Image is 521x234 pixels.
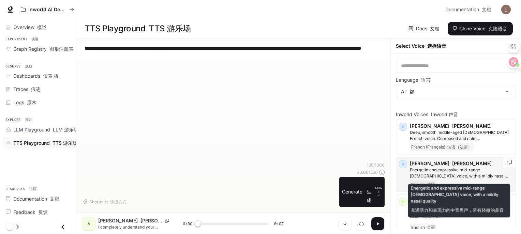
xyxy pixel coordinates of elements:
span: Traces [13,85,41,93]
p: Deep, smooth middle-aged male French voice. Composed and calm [410,129,513,142]
a: Logs [3,96,73,108]
div: All 都 [396,85,516,98]
a: Graph Registry [3,43,76,55]
a: LLM Playground [3,124,81,136]
div: A [83,218,94,229]
h1: TTS Playground [85,22,191,35]
img: User avatar [501,5,511,14]
font: 仪表 板 [43,73,59,79]
a: Documentation 文档 [443,3,496,16]
button: Copy Voice ID [162,219,172,223]
span: Dark mode toggle [6,223,13,230]
font: 图形注册表 [49,46,73,52]
a: Traces [3,83,73,95]
font: 概述 [37,24,47,30]
span: Documentation [445,5,491,14]
p: [PERSON_NAME] [98,217,162,224]
button: Inspect [355,217,368,231]
span: 0:07 [274,220,284,227]
button: Download audio [338,217,352,231]
p: I completely understand your frustration with this situation. Let me look into your account detai... [98,224,173,230]
font: [PERSON_NAME] [140,218,180,223]
font: 法语（法语） [447,144,472,150]
a: Overview [3,21,73,33]
font: 痕迹 [31,86,41,92]
font: 英语 [427,225,435,230]
font: 实验 [32,37,39,41]
font: 资源 [29,187,36,191]
font: 文档 [482,6,491,12]
span: Overview [13,24,47,31]
div: Energetic and expressive mid-range [DEMOGRAPHIC_DATA] voice, with a mildly nasal quality [408,184,510,218]
button: User avatar [499,3,513,16]
span: English [410,223,436,232]
button: Clone Voice 克隆语音 [448,22,513,35]
font: 观察 [25,64,32,68]
font: 探讨 [25,118,32,122]
font: TTS 游乐场 [53,140,77,146]
p: Inworld Voices [396,112,516,117]
font: 原木 [27,99,36,105]
font: TTS 游乐场 [149,24,191,33]
font: 生成 [367,189,371,203]
font: 都 [409,89,414,94]
font: 语言 [421,77,431,83]
p: [PERSON_NAME] [410,123,513,129]
a: Feedback [3,206,73,218]
font: 快捷方式 [110,199,126,204]
button: Copy Voice ID [506,160,513,165]
p: [PERSON_NAME] [410,160,513,167]
p: ⏎ [375,186,382,198]
font: 克隆语音 [488,26,507,31]
font: [PERSON_NAME] [452,160,492,166]
p: Energetic and expressive mid-range male voice, with a mildly nasal quality [410,167,513,179]
p: Language [396,78,431,82]
button: Close drawer [55,220,71,234]
button: Generate 生成CTRL +⏎ [339,177,385,207]
span: LLM Playground [13,126,78,133]
span: 0:00 [183,220,192,227]
span: French (Français) [410,143,473,151]
span: Documentation [13,195,59,202]
font: 充满活力和表现力的中音男声，带有轻微的鼻音 [411,207,504,213]
p: Inworld AI Demos [28,7,66,13]
span: TTS Playground [13,139,77,146]
font: 文档 [50,196,59,202]
button: Shortcuts 快捷方式 [82,196,129,207]
span: Logs [13,99,36,106]
span: Graph Registry [13,45,73,52]
a: Documentation [3,193,73,205]
font: [PERSON_NAME] [452,123,492,129]
a: TTS Playground [3,137,80,149]
button: All workspaces [18,3,77,16]
a: Dashboards [3,70,73,82]
font: LLM 游乐场 [53,127,78,132]
p: CTRL + [375,186,382,194]
font: Inworld 声音 [431,111,458,117]
font: 文档 [430,26,440,31]
a: Docs 文档 [407,22,442,35]
span: Dashboards [13,72,59,79]
font: 反馈 [38,209,48,215]
span: Feedback [13,208,48,216]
